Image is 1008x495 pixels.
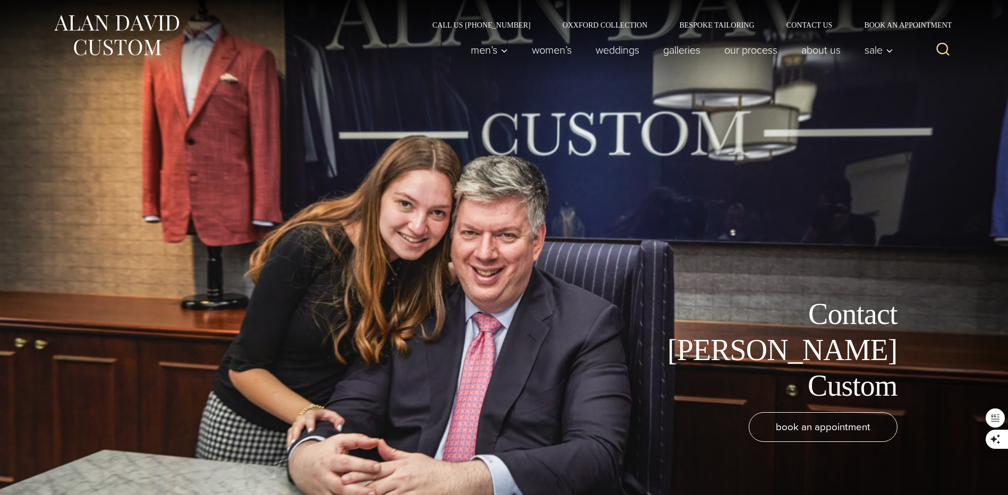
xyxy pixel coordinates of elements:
[770,21,849,29] a: Contact Us
[546,21,663,29] a: Oxxford Collection
[930,37,956,63] button: View Search Form
[749,412,897,442] a: book an appointment
[459,39,899,61] nav: Primary Navigation
[471,45,508,55] span: Men’s
[789,39,852,61] a: About Us
[658,296,897,404] h1: Contact [PERSON_NAME] Custom
[583,39,651,61] a: weddings
[417,21,956,29] nav: Secondary Navigation
[865,45,893,55] span: Sale
[520,39,583,61] a: Women’s
[776,419,870,434] span: book an appointment
[848,21,955,29] a: Book an Appointment
[712,39,789,61] a: Our Process
[417,21,547,29] a: Call Us [PHONE_NUMBER]
[651,39,712,61] a: Galleries
[53,12,180,59] img: Alan David Custom
[663,21,770,29] a: Bespoke Tailoring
